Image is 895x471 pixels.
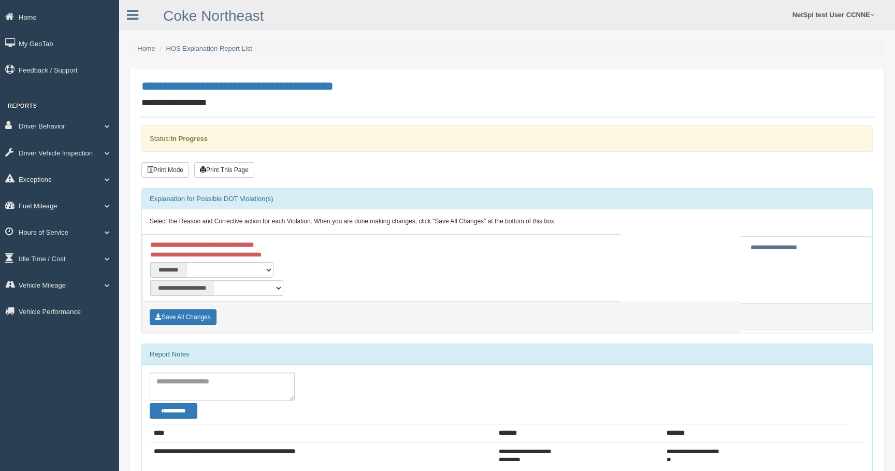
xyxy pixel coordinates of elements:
[142,189,872,209] div: Explanation for Possible DOT Violation(s)
[141,125,873,152] div: Status:
[150,309,216,325] button: Save
[142,209,872,234] div: Select the Reason and Corrective action for each Violation. When you are done making changes, cli...
[166,45,252,52] a: HOS Explanation Report List
[137,45,155,52] a: Home
[170,135,208,142] strong: In Progress
[150,403,197,419] button: Change Filter Options
[194,162,254,178] button: Print This Page
[141,162,189,178] button: Print Mode
[163,8,264,24] a: Coke Northeast
[142,344,872,365] div: Report Notes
